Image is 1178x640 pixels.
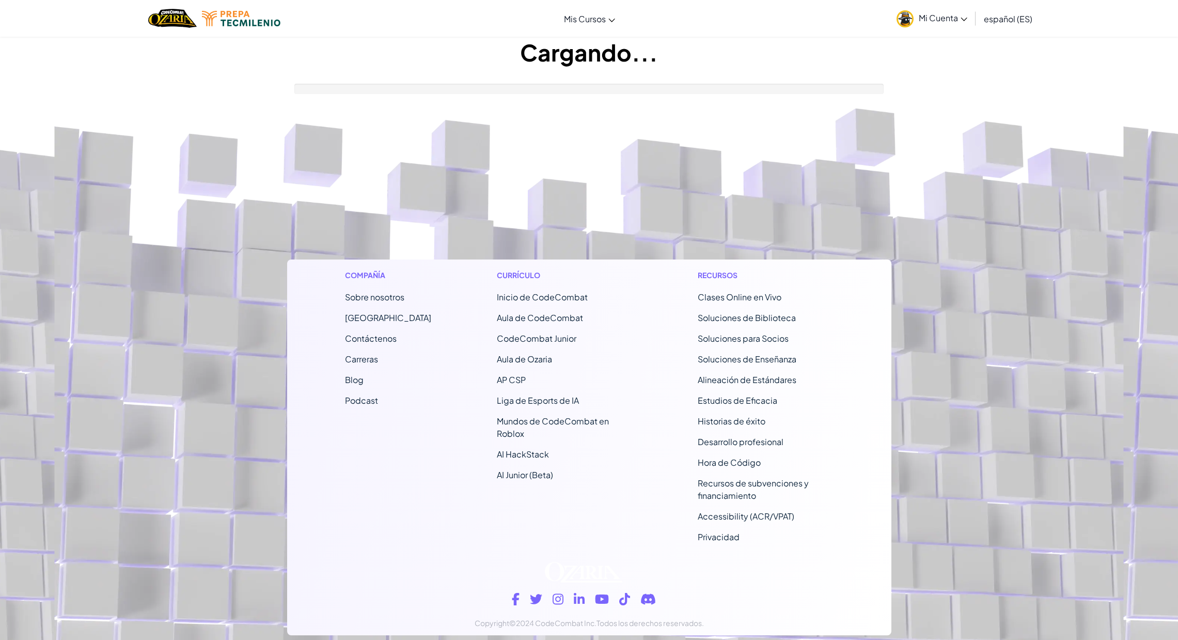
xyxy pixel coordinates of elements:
span: Inicio de CodeCombat [497,292,588,302]
a: Alineación de Estándares [698,374,796,385]
a: AI HackStack [497,449,549,460]
span: español (ES) [984,13,1032,24]
a: [GEOGRAPHIC_DATA] [345,312,431,323]
a: AI Junior (Beta) [497,469,553,480]
a: Blog [345,374,364,385]
a: Carreras [345,354,378,364]
img: avatar [897,10,914,27]
span: Todos los derechos reservados. [596,618,704,628]
a: Aula de CodeCombat [497,312,583,323]
a: Sobre nosotros [345,292,404,302]
a: Podcast [345,395,378,406]
span: Mis Cursos [564,13,606,24]
h1: Compañía [345,270,431,281]
a: Clases Online en Vivo [698,292,781,302]
a: CodeCombat Junior [497,333,576,344]
a: Soluciones de Biblioteca [698,312,796,323]
span: Contáctenos [345,333,397,344]
a: Recursos de subvenciones y financiamiento [698,478,809,501]
a: Soluciones de Enseñanza [698,354,796,364]
a: Hora de Código [698,457,761,468]
a: Privacidad [698,531,740,542]
a: AP CSP [497,374,526,385]
a: Estudios de Eficacia [698,395,777,406]
span: Mi Cuenta [919,12,967,23]
h1: Recursos [698,270,834,281]
a: Mi Cuenta [891,2,972,35]
h1: Currículo [497,270,633,281]
a: Mis Cursos [559,5,620,33]
span: Copyright [475,618,509,628]
img: Ozaria logo [545,562,623,583]
a: Soluciones para Socios [698,333,789,344]
span: ©2024 CodeCombat Inc. [509,618,596,628]
a: Desarrollo profesional [698,436,783,447]
a: Ozaria by CodeCombat logo [148,8,196,29]
a: Liga de Esports de IA [497,395,579,406]
img: Home [148,8,196,29]
img: Tecmilenio logo [202,11,280,26]
a: Mundos de CodeCombat en Roblox [497,416,609,439]
a: Aula de Ozaria [497,354,552,364]
a: Historias de éxito [698,416,765,426]
a: español (ES) [979,5,1038,33]
a: Accessibility (ACR/VPAT) [698,511,794,522]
